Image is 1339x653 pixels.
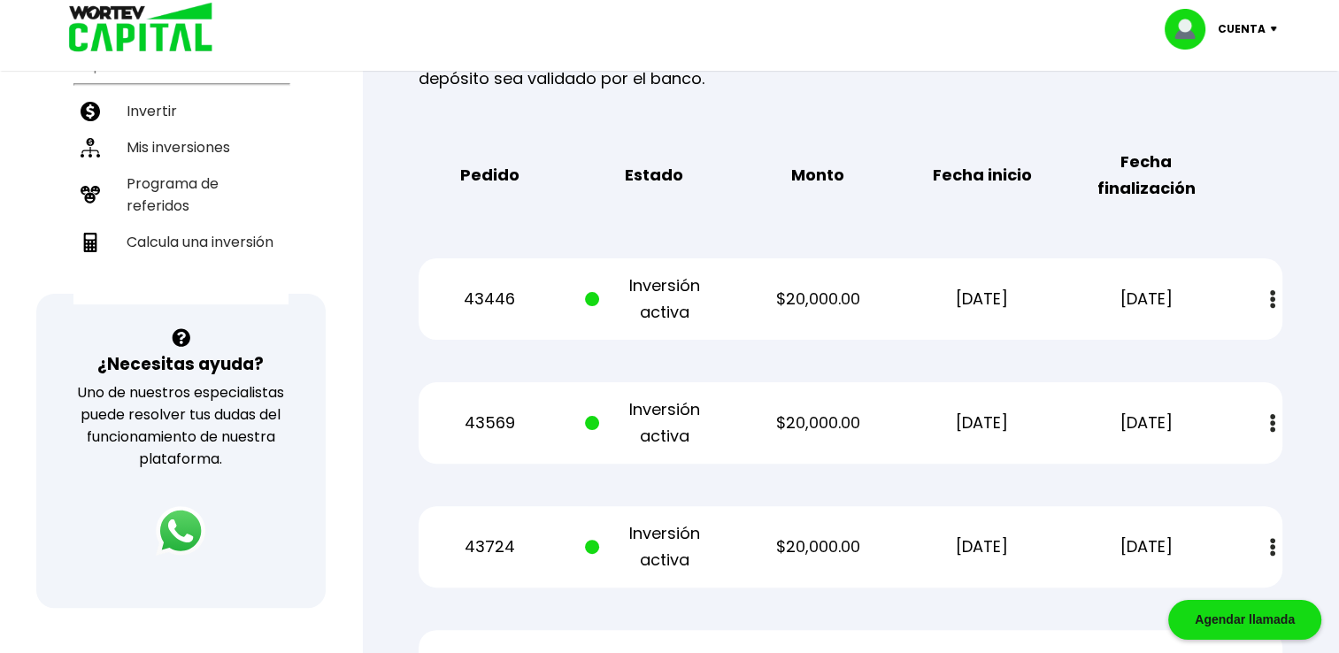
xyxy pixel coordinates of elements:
p: [DATE] [913,534,1051,560]
b: Fecha inicio [933,162,1032,188]
img: calculadora-icon.17d418c4.svg [81,233,100,252]
p: Inversión activa [585,273,723,326]
b: Monto [791,162,844,188]
img: logos_whatsapp-icon.242b2217.svg [156,506,205,556]
h3: ¿Necesitas ayuda? [97,351,264,377]
b: Fecha finalización [1077,149,1215,202]
p: $20,000.00 [749,286,887,312]
p: [DATE] [1077,534,1215,560]
p: [DATE] [1077,286,1215,312]
ul: Capital [73,45,289,304]
p: Cuenta [1218,16,1266,42]
p: 43446 [420,286,558,312]
p: $20,000.00 [749,534,887,560]
img: inversiones-icon.6695dc30.svg [81,138,100,157]
p: $20,000.00 [749,410,887,436]
p: Inversión activa [585,520,723,573]
img: profile-image [1165,9,1218,50]
p: 43569 [420,410,558,436]
img: invertir-icon.b3b967d7.svg [81,102,100,121]
p: 43724 [420,534,558,560]
a: Invertir [73,93,289,129]
b: Pedido [460,162,519,188]
img: recomiendanos-icon.9b8e9327.svg [81,185,100,204]
a: Calcula una inversión [73,224,289,260]
a: Mis inversiones [73,129,289,165]
a: Programa de referidos [73,165,289,224]
p: Uno de nuestros especialistas puede resolver tus dudas del funcionamiento de nuestra plataforma. [59,381,303,470]
p: Inversión activa [585,396,723,449]
p: [DATE] [1077,410,1215,436]
p: [DATE] [913,410,1051,436]
b: Estado [625,162,683,188]
div: Agendar llamada [1168,600,1321,640]
img: icon-down [1266,27,1289,32]
p: [DATE] [913,286,1051,312]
